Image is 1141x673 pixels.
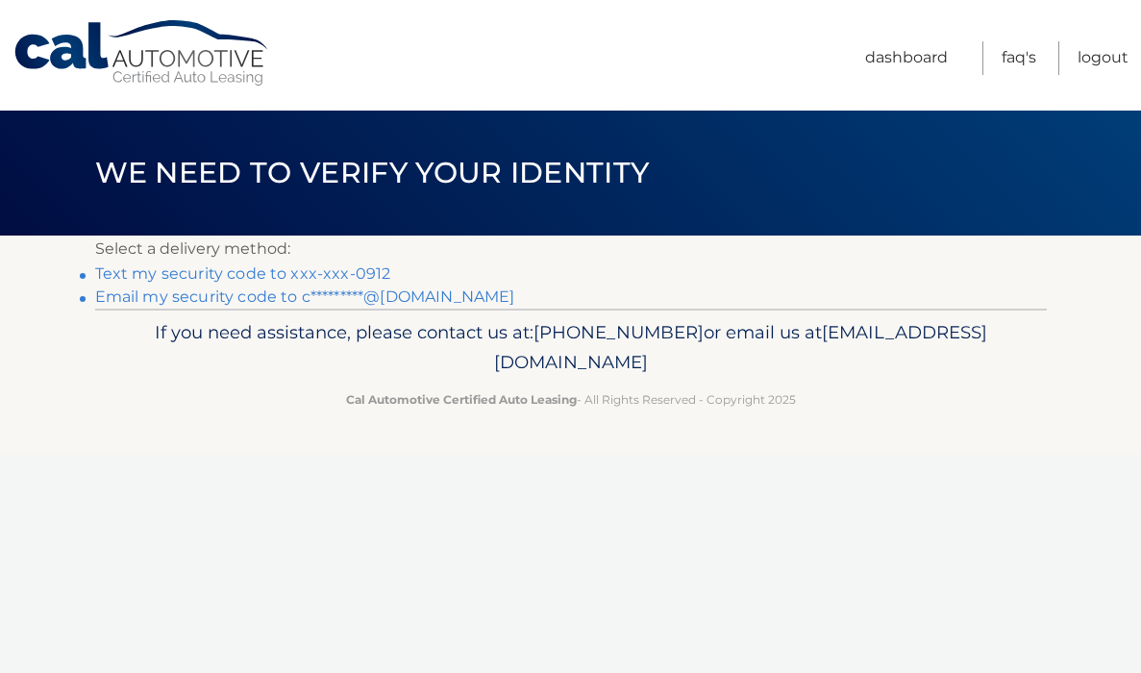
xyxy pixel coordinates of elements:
[108,389,1034,410] p: - All Rights Reserved - Copyright 2025
[1078,41,1129,75] a: Logout
[12,19,272,87] a: Cal Automotive
[108,317,1034,379] p: If you need assistance, please contact us at: or email us at
[346,392,577,407] strong: Cal Automotive Certified Auto Leasing
[533,321,704,343] span: [PHONE_NUMBER]
[95,287,515,306] a: Email my security code to c*********@[DOMAIN_NAME]
[95,155,650,190] span: We need to verify your identity
[865,41,948,75] a: Dashboard
[95,264,391,283] a: Text my security code to xxx-xxx-0912
[1002,41,1036,75] a: FAQ's
[95,236,1047,262] p: Select a delivery method:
